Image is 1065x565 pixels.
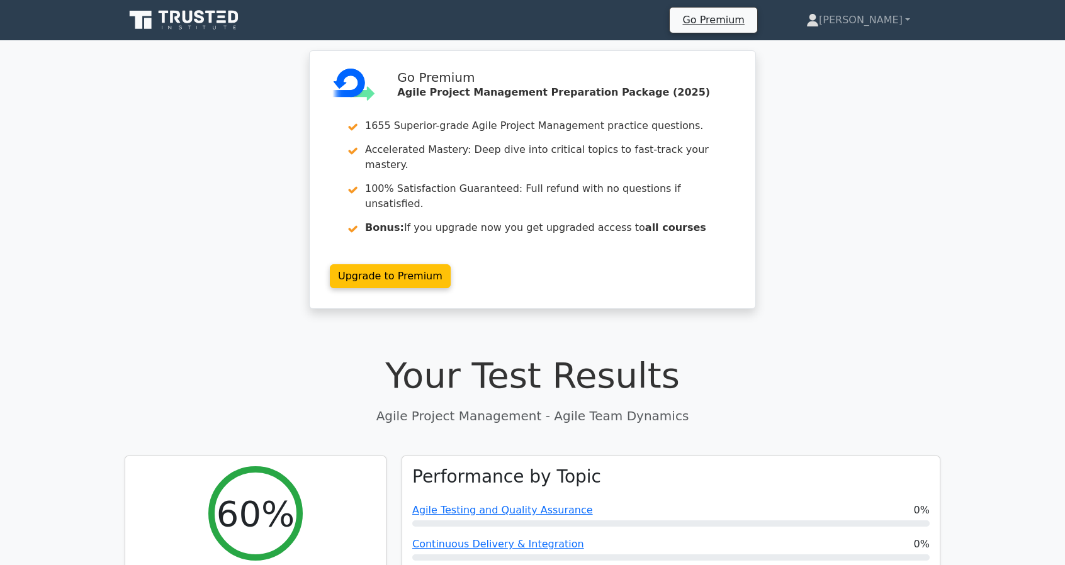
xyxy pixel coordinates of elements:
span: 0% [914,503,930,518]
a: Continuous Delivery & Integration [412,538,584,550]
a: Go Premium [675,11,752,28]
a: [PERSON_NAME] [776,8,940,33]
a: Upgrade to Premium [330,264,451,288]
h2: 60% [217,493,295,535]
p: Agile Project Management - Agile Team Dynamics [125,406,940,425]
span: 0% [914,537,930,552]
h3: Performance by Topic [412,466,601,488]
h1: Your Test Results [125,354,940,396]
a: Agile Testing and Quality Assurance [412,504,593,516]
